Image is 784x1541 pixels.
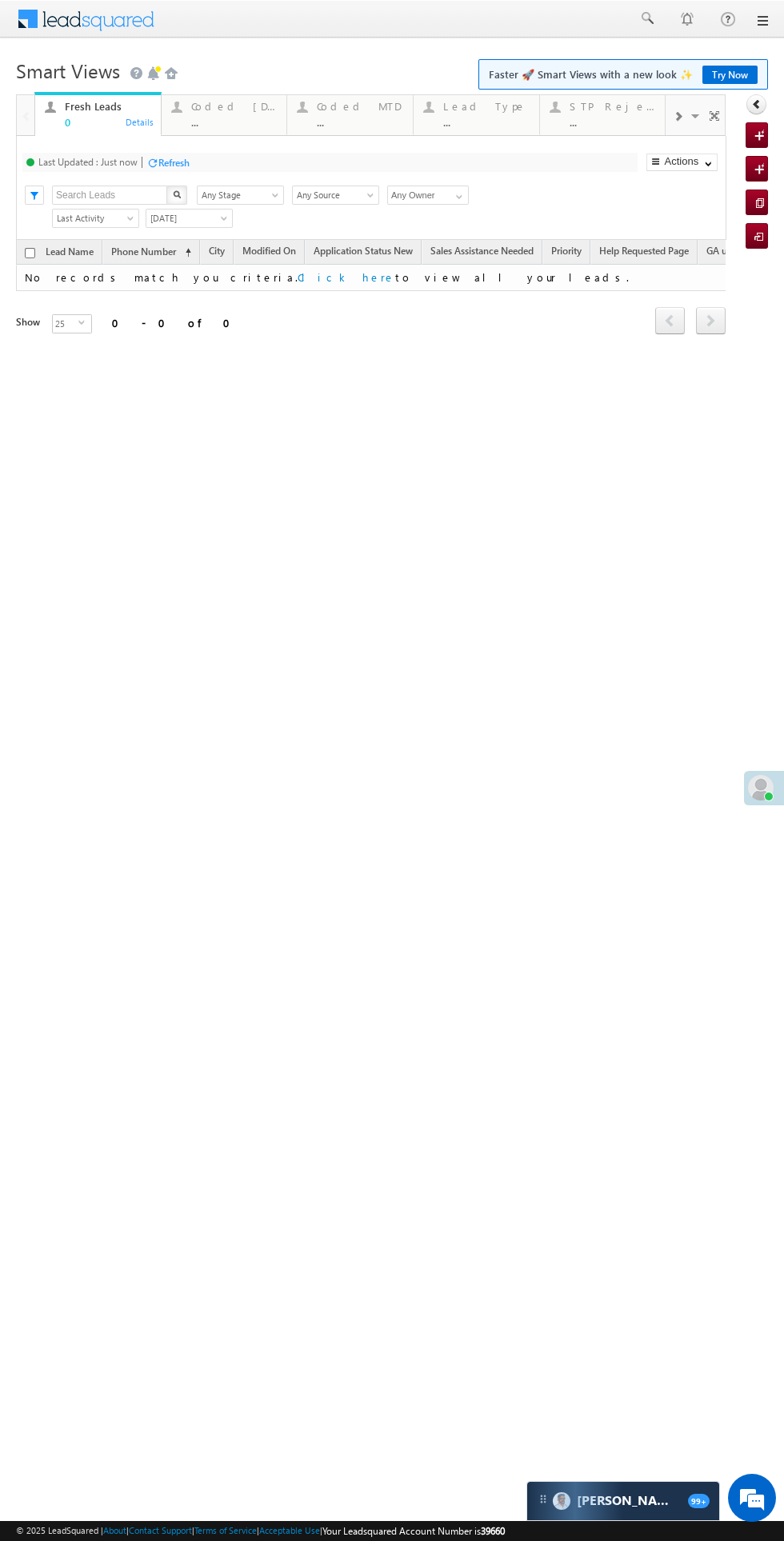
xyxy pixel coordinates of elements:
span: [DATE] [146,211,227,226]
a: City [201,242,233,263]
span: Last Activity [53,211,134,226]
span: Modified On [242,245,296,257]
a: prev [655,309,685,334]
span: 25 [53,315,78,333]
span: next [696,307,726,334]
input: Search Leads [52,186,168,205]
a: Try Now [702,66,758,84]
a: Lead Name [38,243,102,264]
a: Click here [298,270,395,284]
a: Any Source [292,186,379,205]
div: ... [317,116,403,128]
a: Contact Support [129,1525,192,1535]
span: Smart Views [16,58,120,83]
div: Show [16,315,39,329]
span: Priority [551,245,582,257]
input: Type to Search [387,186,469,205]
a: GA user agent [698,242,774,263]
div: Coded [DATE] [191,100,278,113]
span: GA user agent [706,245,766,257]
div: Fresh Leads [65,100,151,113]
span: Phone Number [111,246,176,257]
div: ... [570,116,656,128]
a: next [696,309,726,334]
a: Acceptable Use [259,1525,320,1535]
div: Lead Stage Filter [197,185,284,205]
a: [DATE] [146,209,233,228]
a: Lead Type... [413,95,540,135]
a: Priority [543,242,590,263]
div: 0 [65,116,151,128]
a: STP Rejection Reason... [539,95,666,135]
span: select [78,319,91,326]
span: Faster 🚀 Smart Views with a new look ✨ [489,66,758,82]
div: Details [125,114,155,129]
span: Help Requested Page [599,245,689,257]
a: Help Requested Page [591,242,697,263]
img: Search [173,190,181,198]
div: ... [191,116,278,128]
div: ... [443,116,530,128]
span: Any Stage [198,188,278,202]
a: Coded MTD... [286,95,414,135]
span: (sorted ascending) [178,246,191,259]
div: STP Rejection Reason [570,100,656,113]
div: Refresh [158,157,190,169]
div: Lead Source Filter [292,185,379,205]
img: carter-drag [537,1493,550,1506]
div: carter-dragCarter[PERSON_NAME]99+ [526,1481,720,1521]
a: Modified On [234,242,304,263]
a: Terms of Service [194,1525,257,1535]
span: © 2025 LeadSquared | | | | | [16,1523,505,1539]
span: Application Status New [314,245,413,257]
a: About [103,1525,126,1535]
a: Sales Assistance Needed [422,242,542,263]
span: 99+ [688,1494,710,1508]
div: Coded MTD [317,100,403,113]
span: Your Leadsquared Account Number is [322,1525,505,1537]
div: Last Updated : Just now [38,156,138,168]
span: prev [655,307,685,334]
div: 0 - 0 of 0 [112,313,240,332]
a: Fresh Leads0Details [34,92,162,137]
span: Any Source [293,188,374,202]
a: Any Stage [197,186,284,205]
a: Coded [DATE]... [161,95,288,135]
button: Actions [646,154,718,171]
a: Phone Number (sorted ascending) [103,242,199,263]
span: Sales Assistance Needed [430,245,534,257]
input: Check all records [25,248,35,258]
div: Lead Type [443,100,530,113]
span: City [209,245,225,257]
a: Application Status New [306,242,421,263]
div: Owner Filter [387,185,467,205]
span: 39660 [481,1525,505,1537]
a: Last Activity [52,209,139,228]
a: Show All Items [447,186,467,202]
